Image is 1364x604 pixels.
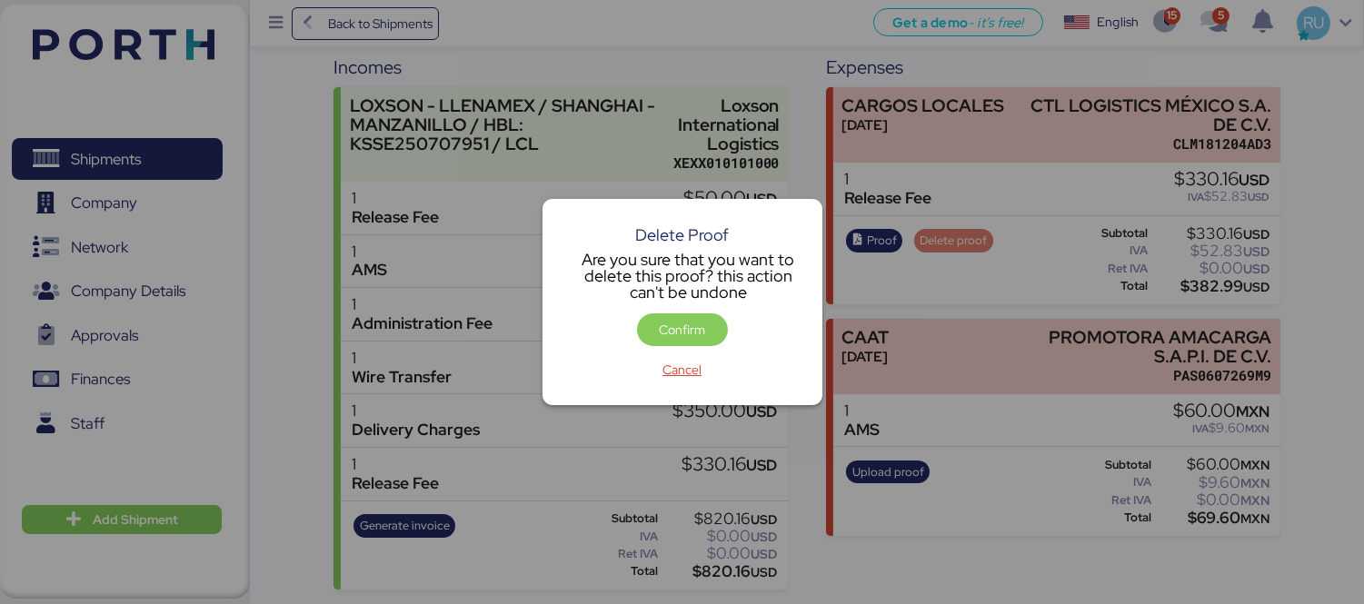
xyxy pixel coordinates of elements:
div: Delete Proof [562,227,803,243]
span: Confirm [659,319,705,341]
div: Are you sure that you want to delete this proof? this action can't be undone [573,252,803,301]
button: Cancel [637,353,728,386]
button: Confirm [637,313,728,346]
span: Cancel [662,359,702,381]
